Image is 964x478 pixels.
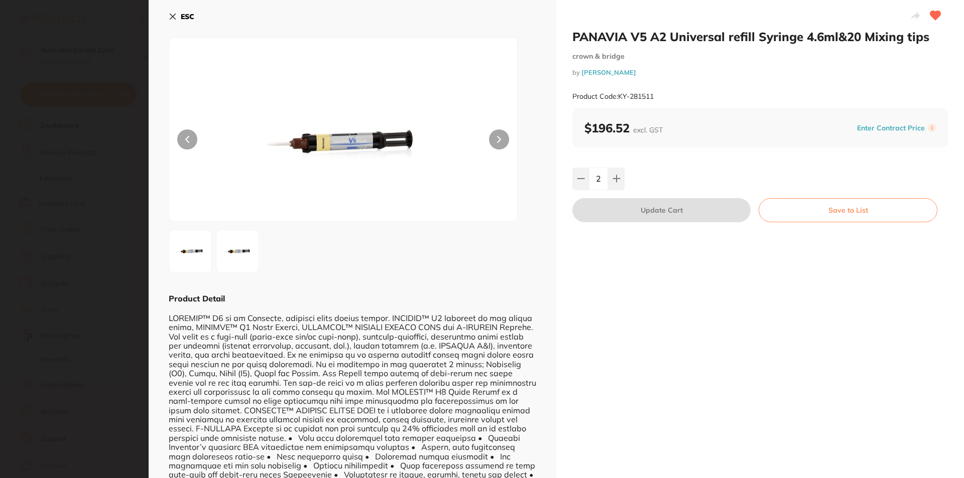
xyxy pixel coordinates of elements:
h2: PANAVIA V5 A2 Universal refill Syringe 4.6ml&20 Mixing tips [572,29,948,44]
a: [PERSON_NAME] [581,68,636,76]
button: Enter Contract Price [854,123,928,133]
small: by [572,69,948,76]
small: Product Code: KY-281511 [572,92,654,101]
b: ESC [181,12,194,21]
label: i [928,124,936,132]
button: Update Cart [572,198,751,222]
button: Save to List [759,198,937,222]
span: excl. GST [633,125,663,134]
img: MS5qcGc [239,63,448,221]
b: $196.52 [584,120,663,135]
button: ESC [169,8,194,25]
img: MS5qcGc [172,233,208,269]
small: crown & bridge [572,52,948,61]
img: MV8yLmpwZw [219,233,256,269]
b: Product Detail [169,293,225,303]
